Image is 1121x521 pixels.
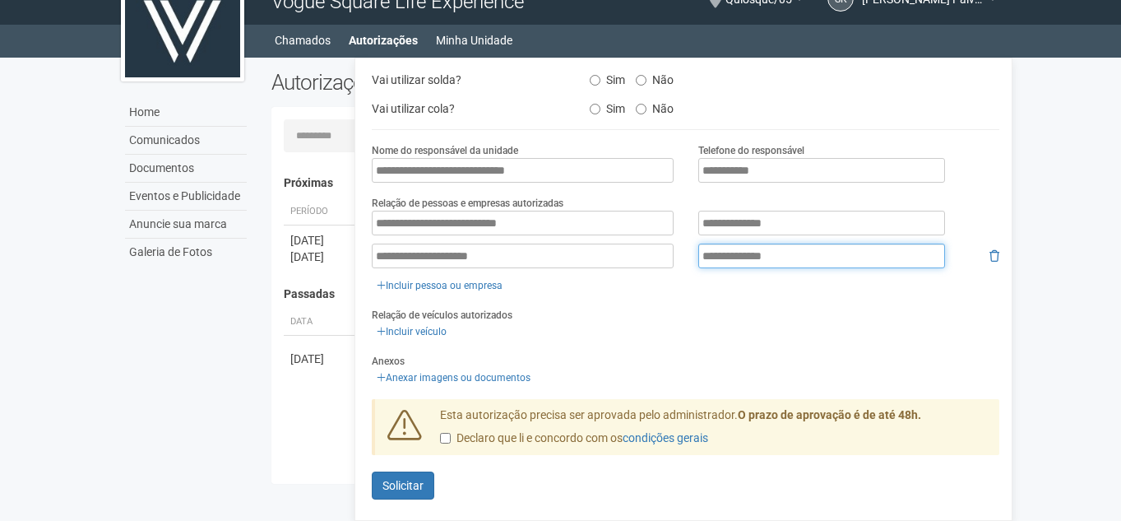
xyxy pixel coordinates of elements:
[590,104,600,114] input: Sim
[372,277,507,295] a: Incluir pessoa ou empresa
[636,96,674,116] label: Não
[349,29,418,52] a: Autorizações
[590,96,625,116] label: Sim
[440,433,451,444] input: Declaro que li e concordo com oscondições gerais
[284,198,358,226] th: Período
[275,29,331,52] a: Chamados
[290,249,351,265] div: [DATE]
[636,104,646,114] input: Não
[290,232,351,249] div: [DATE]
[125,211,247,239] a: Anuncie sua marca
[284,288,989,300] h4: Passadas
[125,183,247,211] a: Eventos e Publicidade
[989,250,999,262] i: Remover
[372,196,563,211] label: Relação de pessoas e empresas autorizadas
[428,407,1000,455] div: Esta autorização precisa ser aprovada pelo administrador.
[738,408,921,421] strong: O prazo de aprovação é de até 48h.
[284,177,989,189] h4: Próximas
[372,308,512,323] label: Relação de veículos autorizados
[436,29,512,52] a: Minha Unidade
[636,67,674,87] label: Não
[636,75,646,86] input: Não
[125,99,247,127] a: Home
[372,472,434,500] button: Solicitar
[372,143,518,158] label: Nome do responsável da unidade
[290,351,351,367] div: [DATE]
[382,479,424,492] span: Solicitar
[359,67,577,92] div: Vai utilizar solda?
[623,431,708,444] a: condições gerais
[271,70,623,95] h2: Autorizações
[590,75,600,86] input: Sim
[125,239,247,266] a: Galeria de Fotos
[372,323,452,341] a: Incluir veículo
[372,369,535,387] a: Anexar imagens ou documentos
[698,143,804,158] label: Telefone do responsável
[359,96,577,121] div: Vai utilizar cola?
[372,354,405,369] label: Anexos
[125,127,247,155] a: Comunicados
[284,309,358,336] th: Data
[440,430,708,447] label: Declaro que li e concordo com os
[590,67,625,87] label: Sim
[125,155,247,183] a: Documentos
